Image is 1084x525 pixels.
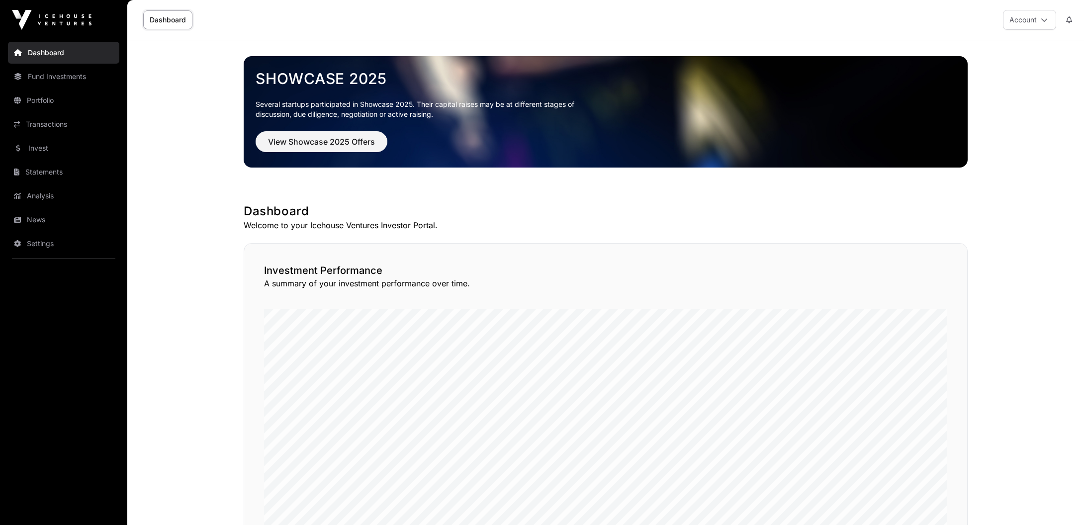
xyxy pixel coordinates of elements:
[143,10,192,29] a: Dashboard
[256,70,956,87] a: Showcase 2025
[8,209,119,231] a: News
[8,42,119,64] a: Dashboard
[12,10,91,30] img: Icehouse Ventures Logo
[256,141,387,151] a: View Showcase 2025 Offers
[256,99,590,119] p: Several startups participated in Showcase 2025. Their capital raises may be at different stages o...
[1003,10,1056,30] button: Account
[8,185,119,207] a: Analysis
[268,136,375,148] span: View Showcase 2025 Offers
[244,203,968,219] h1: Dashboard
[8,161,119,183] a: Statements
[244,219,968,231] p: Welcome to your Icehouse Ventures Investor Portal.
[1034,477,1084,525] iframe: Chat Widget
[8,66,119,87] a: Fund Investments
[244,56,968,168] img: Showcase 2025
[8,233,119,255] a: Settings
[256,131,387,152] button: View Showcase 2025 Offers
[264,263,947,277] h2: Investment Performance
[264,277,947,289] p: A summary of your investment performance over time.
[8,113,119,135] a: Transactions
[8,89,119,111] a: Portfolio
[8,137,119,159] a: Invest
